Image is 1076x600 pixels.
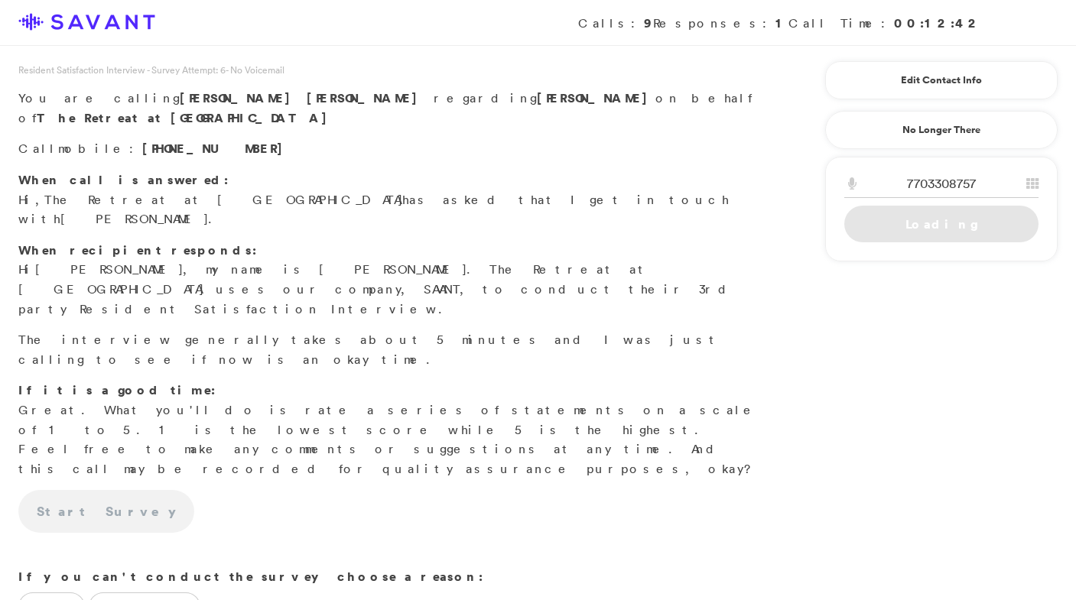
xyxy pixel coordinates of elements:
[18,139,767,159] p: Call :
[18,330,767,369] p: The interview generally takes about 5 minutes and I was just calling to see if now is an okay time.
[37,109,335,126] strong: The Retreat at [GEOGRAPHIC_DATA]
[644,15,653,31] strong: 9
[775,15,788,31] strong: 1
[18,171,229,188] strong: When call is answered:
[844,206,1039,242] a: Loading
[35,261,183,277] span: [PERSON_NAME]
[18,241,767,319] p: Hi , my name is [PERSON_NAME]. The Retreat at [GEOGRAPHIC_DATA] uses our company, SAVANT, to cond...
[18,63,284,76] span: Resident Satisfaction Interview - Survey Attempt: 6 - No Voicemail
[537,89,655,106] strong: [PERSON_NAME]
[844,68,1039,92] a: Edit Contact Info
[18,170,767,229] p: Hi, has asked that I get in touch with .
[894,15,981,31] strong: 00:12:42
[18,568,483,585] strong: If you can't conduct the survey choose a reason:
[18,381,216,398] strong: If it is a good time:
[60,211,208,226] span: [PERSON_NAME]
[58,141,129,156] span: mobile
[18,490,194,533] a: Start Survey
[18,89,767,128] p: You are calling regarding on behalf of
[307,89,425,106] span: [PERSON_NAME]
[142,140,291,157] span: [PHONE_NUMBER]
[44,192,402,207] span: The Retreat at [GEOGRAPHIC_DATA]
[825,111,1058,149] a: No Longer There
[180,89,298,106] span: [PERSON_NAME]
[18,242,257,258] strong: When recipient responds:
[18,381,767,478] p: Great. What you'll do is rate a series of statements on a scale of 1 to 5. 1 is the lowest score ...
